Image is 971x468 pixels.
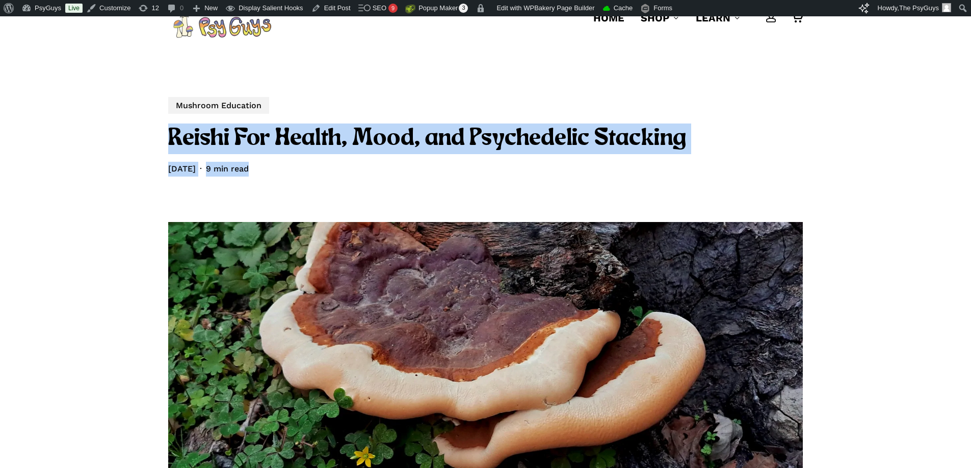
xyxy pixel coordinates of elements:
img: Avatar photo [942,3,951,12]
a: Shop [641,11,679,25]
span: Learn [696,12,730,24]
a: Mushroom Education [168,97,269,114]
div: 9 [388,4,398,13]
a: Cart [792,12,803,23]
span: The PsyGuys [899,4,939,12]
span: 9 min read [196,162,249,177]
a: Learn [696,11,741,25]
h1: Reishi For Health, Mood, and Psychedelic Stacking [168,124,803,154]
span: Home [593,12,624,24]
a: Live [65,4,83,13]
span: Shop [641,12,669,24]
span: [DATE] [168,162,196,177]
a: Home [593,11,624,25]
span: 3 [459,4,468,13]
